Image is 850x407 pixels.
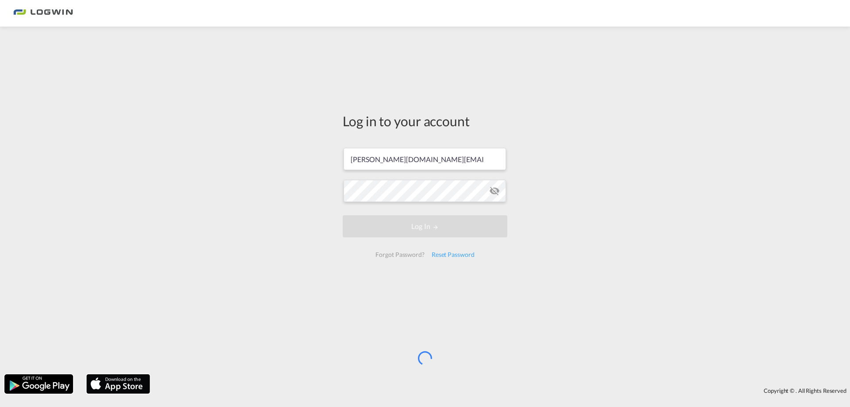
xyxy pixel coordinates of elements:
[428,247,478,263] div: Reset Password
[13,4,73,23] img: bc73a0e0d8c111efacd525e4c8ad7d32.png
[4,373,74,395] img: google.png
[489,186,500,196] md-icon: icon-eye-off
[343,215,507,237] button: LOGIN
[155,383,850,398] div: Copyright © . All Rights Reserved
[85,373,151,395] img: apple.png
[343,112,507,130] div: Log in to your account
[344,148,506,170] input: Enter email/phone number
[372,247,428,263] div: Forgot Password?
